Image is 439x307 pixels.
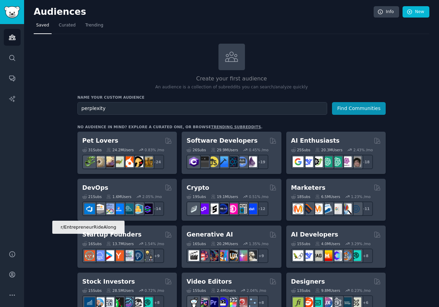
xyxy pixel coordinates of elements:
[77,84,386,90] p: An audience is a collection of subreddits you can search/analyze quickly
[104,204,114,214] img: Docker_DevOps
[186,241,206,246] div: 16 Sub s
[217,156,228,167] img: iOSProgramming
[312,204,323,214] img: AskMarketing
[291,277,325,286] h2: Designers
[331,250,342,261] img: OpenSourceAI
[254,155,268,169] div: + 19
[186,194,206,199] div: 19 Sub s
[293,156,303,167] img: GoogleGeminiAI
[237,250,247,261] img: starryai
[186,136,257,145] h2: Software Developers
[211,125,261,129] a: trending subreddits
[82,230,141,239] h2: Startup Founders
[331,204,342,214] img: googleads
[249,147,269,152] div: 0.45 % /mo
[249,194,269,199] div: 0.51 % /mo
[353,147,373,152] div: 2.43 % /mo
[351,156,361,167] img: ArtificalIntelligence
[351,194,371,199] div: 1.23 % /mo
[82,277,135,286] h2: Stock Investors
[82,241,101,246] div: 16 Sub s
[82,147,101,152] div: 31 Sub s
[142,194,162,199] div: 2.05 % /mo
[351,250,361,261] img: AIDevelopersSociety
[403,6,429,18] a: New
[358,201,373,216] div: + 11
[189,156,199,167] img: csharp
[142,250,153,261] img: growmybusiness
[351,204,361,214] img: OnlineMarketing
[227,156,238,167] img: reactnative
[312,250,323,261] img: Rag
[246,250,257,261] img: DreamBooth
[84,204,95,214] img: azuredevops
[237,156,247,167] img: AskComputerScience
[254,249,268,263] div: + 9
[217,204,228,214] img: web3
[331,156,342,167] img: chatgpt_prompts_
[123,204,133,214] img: platformengineering
[132,250,143,261] img: Entrepreneurship
[312,156,323,167] img: AItoolsCatalog
[84,156,95,167] img: herpetology
[186,184,209,192] h2: Crypto
[358,249,373,263] div: + 8
[332,102,386,115] button: Find Communities
[85,22,103,29] span: Trending
[315,241,340,246] div: 4.0M Users
[144,288,164,293] div: 0.72 % /mo
[186,277,232,286] h2: Video Editors
[315,147,342,152] div: 20.3M Users
[34,7,374,18] h2: Audiences
[113,156,124,167] img: turtle
[56,20,78,34] a: Curated
[186,147,206,152] div: 26 Sub s
[291,147,310,152] div: 25 Sub s
[246,156,257,167] img: elixir
[291,194,310,199] div: 18 Sub s
[34,20,52,34] a: Saved
[227,204,238,214] img: defiblockchain
[104,156,114,167] img: leopardgeckos
[104,250,114,261] img: startup
[315,194,340,199] div: 6.5M Users
[186,288,206,293] div: 15 Sub s
[113,250,124,261] img: ycombinator
[106,288,133,293] div: 28.5M Users
[94,204,105,214] img: AWS_Certified_Experts
[291,184,325,192] h2: Marketers
[77,75,386,83] h2: Create your first audience
[123,250,133,261] img: indiehackers
[59,22,76,29] span: Curated
[77,95,386,100] h3: Name your custom audience
[82,288,101,293] div: 15 Sub s
[211,241,238,246] div: 20.2M Users
[315,288,340,293] div: 9.8M Users
[189,204,199,214] img: ethfinance
[374,6,399,18] a: Info
[358,155,373,169] div: + 18
[249,241,269,246] div: 1.35 % /mo
[291,136,340,145] h2: AI Enthusiasts
[198,204,209,214] img: 0xPolygon
[291,230,338,239] h2: AI Developers
[208,250,218,261] img: deepdream
[142,156,153,167] img: dogbreed
[322,156,332,167] img: chatgpt_promptDesign
[106,194,131,199] div: 1.6M Users
[144,241,164,246] div: 1.54 % /mo
[293,250,303,261] img: LangChain
[106,241,133,246] div: 13.7M Users
[123,156,133,167] img: cockatiel
[82,184,108,192] h2: DevOps
[150,155,164,169] div: + 24
[198,250,209,261] img: dalle2
[341,156,352,167] img: OpenAIDev
[246,204,257,214] img: defi_
[211,288,236,293] div: 2.4M Users
[322,250,332,261] img: MistralAI
[106,147,133,152] div: 24.2M Users
[113,204,124,214] img: DevOpsLinks
[247,288,266,293] div: 2.04 % /mo
[227,250,238,261] img: FluxAI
